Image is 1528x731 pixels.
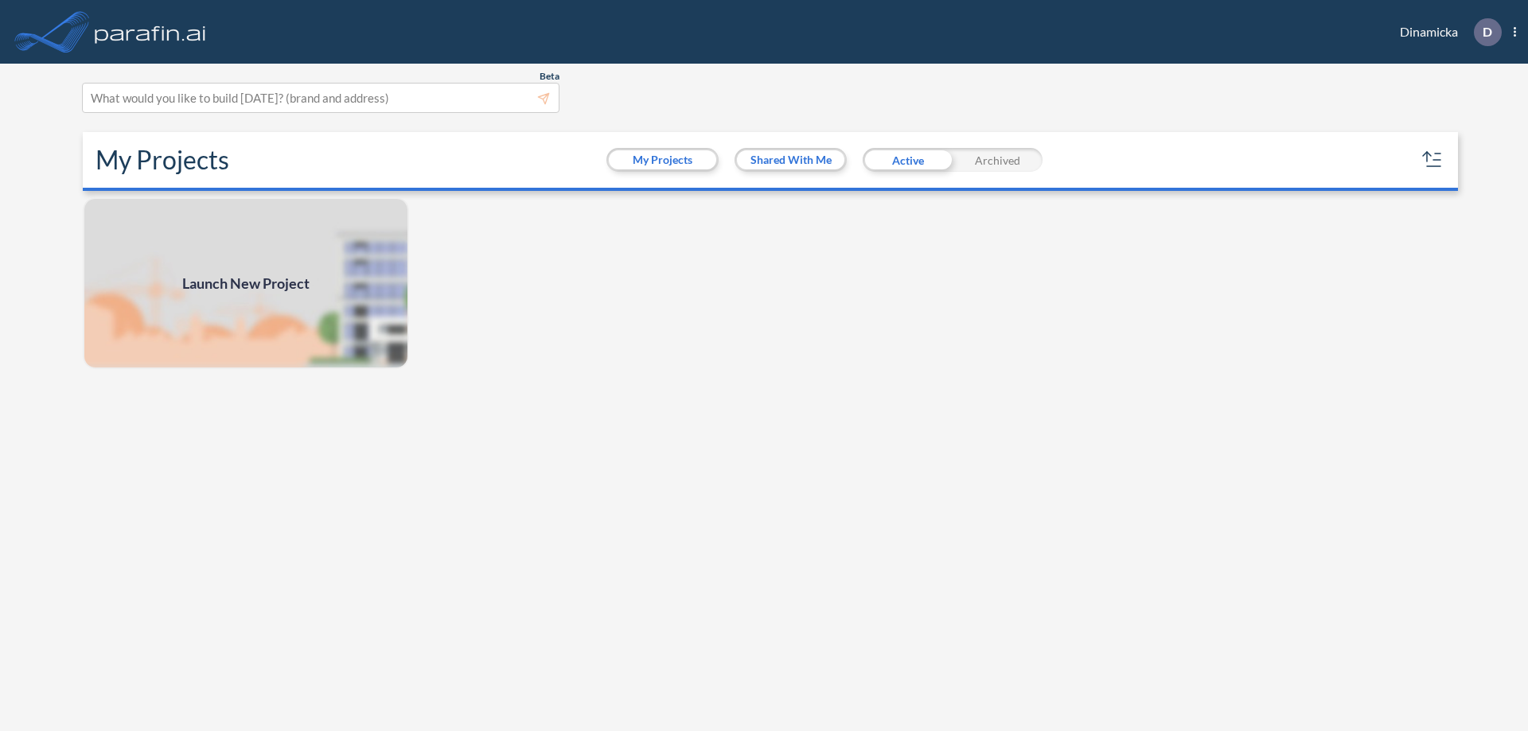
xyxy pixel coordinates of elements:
[1376,18,1516,46] div: Dinamicka
[83,197,409,369] a: Launch New Project
[953,148,1043,172] div: Archived
[92,16,209,48] img: logo
[540,70,559,83] span: Beta
[737,150,844,169] button: Shared With Me
[863,148,953,172] div: Active
[182,273,310,294] span: Launch New Project
[1420,147,1445,173] button: sort
[609,150,716,169] button: My Projects
[1483,25,1492,39] p: D
[83,197,409,369] img: add
[95,145,229,175] h2: My Projects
